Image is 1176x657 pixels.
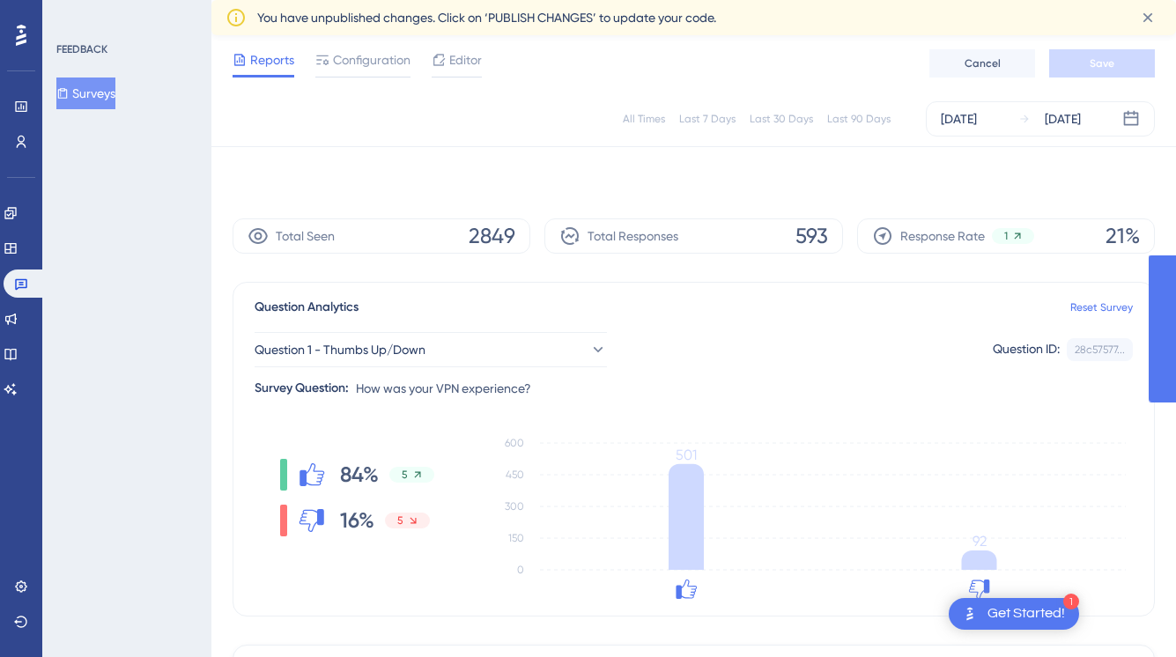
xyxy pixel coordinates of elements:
tspan: 600 [505,437,524,449]
div: 1 [1063,594,1079,609]
div: Question ID: [993,338,1060,361]
button: Save [1049,49,1155,78]
tspan: 501 [676,447,697,463]
button: Cancel [929,49,1035,78]
div: Last 90 Days [827,112,891,126]
span: You have unpublished changes. Click on ‘PUBLISH CHANGES’ to update your code. [257,7,716,28]
span: Response Rate [900,225,985,247]
span: 5 [397,513,403,528]
tspan: 450 [506,469,524,481]
img: launcher-image-alternative-text [959,603,980,624]
span: Editor [449,49,482,70]
span: How was your VPN experience? [356,378,531,399]
span: Cancel [965,56,1001,70]
span: Total Responses [588,225,678,247]
span: Save [1090,56,1114,70]
button: Question 1 - Thumbs Up/Down [255,332,607,367]
div: Survey Question: [255,378,349,399]
div: [DATE] [1045,108,1081,129]
span: Question 1 - Thumbs Up/Down [255,339,425,360]
tspan: 300 [505,500,524,513]
iframe: UserGuiding AI Assistant Launcher [1102,587,1155,640]
div: 28c57577... [1075,343,1125,357]
div: Open Get Started! checklist, remaining modules: 1 [949,598,1079,630]
div: Last 30 Days [750,112,813,126]
tspan: 0 [517,564,524,576]
span: 84% [340,461,379,489]
span: Configuration [333,49,410,70]
div: FEEDBACK [56,42,107,56]
div: All Times [623,112,665,126]
div: [DATE] [941,108,977,129]
span: 1 [1004,229,1008,243]
span: Reports [250,49,294,70]
span: Total Seen [276,225,335,247]
span: 21% [1106,222,1140,250]
tspan: 150 [508,532,524,544]
tspan: 92 [973,533,987,550]
a: Reset Survey [1070,300,1133,314]
span: 5 [402,468,408,482]
button: Surveys [56,78,115,109]
div: Last 7 Days [679,112,736,126]
div: Get Started! [987,604,1065,624]
span: 593 [795,222,828,250]
span: Question Analytics [255,297,359,318]
span: 2849 [469,222,515,250]
span: 16% [340,506,374,535]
